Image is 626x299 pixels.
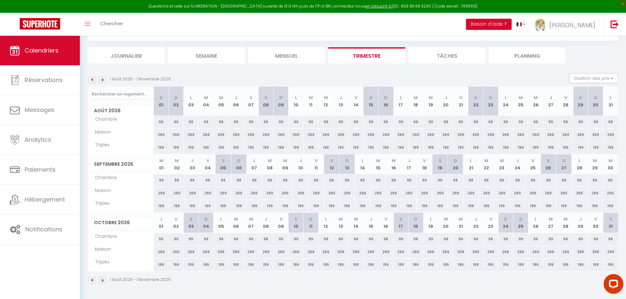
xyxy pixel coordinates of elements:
[564,95,567,101] abbr: V
[262,154,277,174] th: 08
[378,87,393,116] th: 16
[603,154,618,174] th: 30
[417,154,432,174] th: 18
[231,187,246,199] div: 269
[185,187,200,199] div: 269
[417,187,432,199] div: 269
[246,154,262,174] th: 07
[498,129,513,141] div: 269
[198,116,214,128] div: 99
[216,154,231,174] th: 05
[448,154,463,174] th: 20
[593,158,597,164] abbr: M
[408,47,485,63] li: Tâches
[543,87,558,116] th: 27
[571,174,587,186] div: 99
[401,154,417,174] th: 17
[453,129,468,141] div: 269
[558,129,573,141] div: 269
[459,95,462,101] abbr: V
[248,47,325,63] li: Mensuel
[279,95,283,101] abbr: D
[334,141,349,154] div: 199
[500,158,504,164] abbr: M
[408,158,410,164] abbr: J
[505,95,507,101] abbr: L
[541,154,556,174] th: 26
[259,141,274,154] div: 199
[417,174,432,186] div: 99
[293,174,308,186] div: 99
[370,187,386,199] div: 269
[243,116,259,128] div: 99
[408,87,424,116] th: 18
[543,129,558,141] div: 269
[216,174,231,186] div: 99
[228,129,243,141] div: 269
[262,174,277,186] div: 99
[228,116,243,128] div: 99
[273,87,289,116] th: 09
[528,87,543,116] th: 26
[534,95,538,101] abbr: M
[556,154,571,174] th: 27
[414,95,418,101] abbr: M
[598,271,626,299] iframe: LiveChat chat widget
[463,174,479,186] div: 99
[169,141,184,154] div: 199
[214,116,229,128] div: 99
[513,141,528,154] div: 199
[169,87,184,116] th: 02
[510,174,525,186] div: 99
[89,116,119,123] span: Chambre
[293,154,308,174] th: 10
[363,87,379,116] th: 15
[168,47,245,63] li: Semaine
[243,87,259,116] th: 07
[438,141,453,154] div: 199
[384,95,387,101] abbr: D
[5,3,25,22] button: Open LiveChat chat widget
[222,158,225,164] abbr: S
[175,158,179,164] abbr: M
[206,158,209,164] abbr: V
[463,154,479,174] th: 21
[318,129,334,141] div: 269
[339,174,355,186] div: 99
[386,154,401,174] th: 16
[528,141,543,154] div: 199
[259,116,274,128] div: 99
[558,141,573,154] div: 199
[243,141,259,154] div: 199
[228,141,243,154] div: 199
[110,76,171,82] p: 1 Août 2026 - 1 Novembre 2026
[198,87,214,116] th: 04
[423,141,438,154] div: 199
[20,18,60,30] img: Super Booking
[610,95,612,101] abbr: L
[571,154,587,174] th: 28
[479,174,494,186] div: 99
[309,95,313,101] abbr: M
[249,95,252,101] abbr: V
[543,141,558,154] div: 199
[200,187,216,199] div: 269
[25,165,56,174] span: Paiements
[231,154,246,174] th: 06
[95,13,128,36] a: Chercher
[185,154,200,174] th: 03
[293,187,308,199] div: 269
[345,158,349,164] abbr: D
[549,95,552,101] abbr: J
[324,95,328,101] abbr: M
[558,116,573,128] div: 99
[468,87,483,116] th: 22
[309,174,324,186] div: 99
[277,187,293,199] div: 269
[228,87,243,116] th: 06
[579,95,582,101] abbr: S
[88,160,153,169] span: Septembre 2026
[237,158,241,164] abbr: D
[219,95,223,101] abbr: M
[376,158,380,164] abbr: M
